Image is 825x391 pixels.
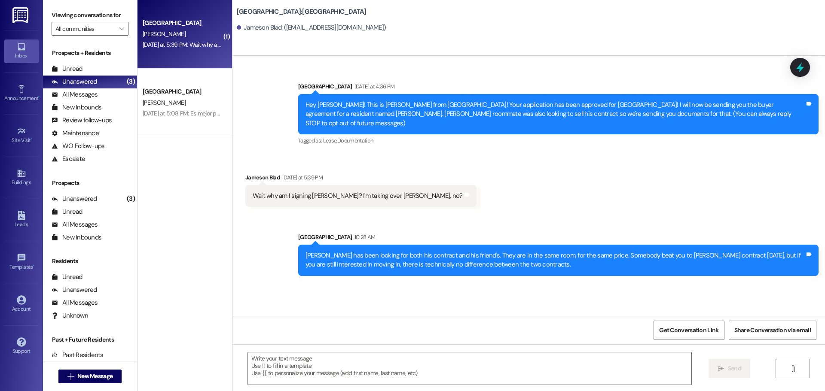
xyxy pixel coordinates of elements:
[52,273,82,282] div: Unread
[790,365,796,372] i: 
[52,298,98,307] div: All Messages
[143,18,222,27] div: [GEOGRAPHIC_DATA]
[352,233,376,242] div: 10:28 AM
[237,23,386,32] div: Jameson Blad. ([EMAIL_ADDRESS][DOMAIN_NAME])
[323,137,337,144] span: Lease ,
[38,94,40,100] span: •
[52,129,99,138] div: Maintenance
[352,82,395,91] div: [DATE] at 4:36 PM
[306,100,805,128] div: Hey [PERSON_NAME]! This is [PERSON_NAME] from [GEOGRAPHIC_DATA]! Your application has been approv...
[729,321,816,340] button: Share Conversation via email
[728,364,741,373] span: Send
[654,321,724,340] button: Get Conversation Link
[67,373,74,380] i: 
[52,207,82,216] div: Unread
[143,99,186,106] span: [PERSON_NAME]
[43,48,137,58] div: Prospects + Residents
[52,220,98,229] div: All Messages
[52,233,101,242] div: New Inbounds
[52,77,97,86] div: Unanswered
[52,103,101,112] div: New Inbounds
[143,87,222,96] div: [GEOGRAPHIC_DATA]
[77,372,113,381] span: New Message
[709,359,750,378] button: Send
[52,194,97,203] div: Unanswered
[125,192,137,206] div: (3)
[306,251,805,270] div: [PERSON_NAME] has been looking for both his contract and his friend's. They are in the same room,...
[52,142,104,151] div: WO Follow-ups
[52,285,97,294] div: Unanswered
[4,293,39,316] a: Account
[33,263,34,269] span: •
[734,326,811,335] span: Share Conversation via email
[718,365,724,372] i: 
[298,233,819,245] div: [GEOGRAPHIC_DATA]
[4,39,39,63] a: Inbox
[4,124,39,147] a: Site Visit •
[298,82,819,94] div: [GEOGRAPHIC_DATA]
[125,75,137,88] div: (3)
[31,136,32,142] span: •
[119,25,124,32] i: 
[4,335,39,358] a: Support
[43,179,137,188] div: Prospects
[4,251,39,274] a: Templates •
[52,351,104,360] div: Past Residents
[143,109,425,117] div: [DATE] at 5:08 PM: Es mejor para nosotros un par [PERSON_NAME] antes. Si puedes hacerlo sería de ...
[52,155,85,164] div: Escalate
[58,370,122,383] button: New Message
[52,64,82,73] div: Unread
[52,311,88,320] div: Unknown
[55,22,115,36] input: All communities
[43,335,137,344] div: Past + Future Residents
[12,7,30,23] img: ResiDesk Logo
[4,208,39,231] a: Leads
[337,137,373,144] span: Documentation
[253,191,463,200] div: Wait why am I signing [PERSON_NAME]? I'm taking over [PERSON_NAME], no?
[143,41,382,48] div: [DATE] at 5:39 PM: Wait why am I signing [PERSON_NAME]? I'm taking over [PERSON_NAME], no?
[43,257,137,266] div: Residents
[4,166,39,189] a: Buildings
[659,326,718,335] span: Get Conversation Link
[143,30,186,38] span: [PERSON_NAME]
[52,9,128,22] label: Viewing conversations for
[245,173,477,185] div: Jameson Blad
[280,173,323,182] div: [DATE] at 5:39 PM
[52,116,112,125] div: Review follow-ups
[237,7,367,16] b: [GEOGRAPHIC_DATA]: [GEOGRAPHIC_DATA]
[298,134,819,147] div: Tagged as:
[52,90,98,99] div: All Messages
